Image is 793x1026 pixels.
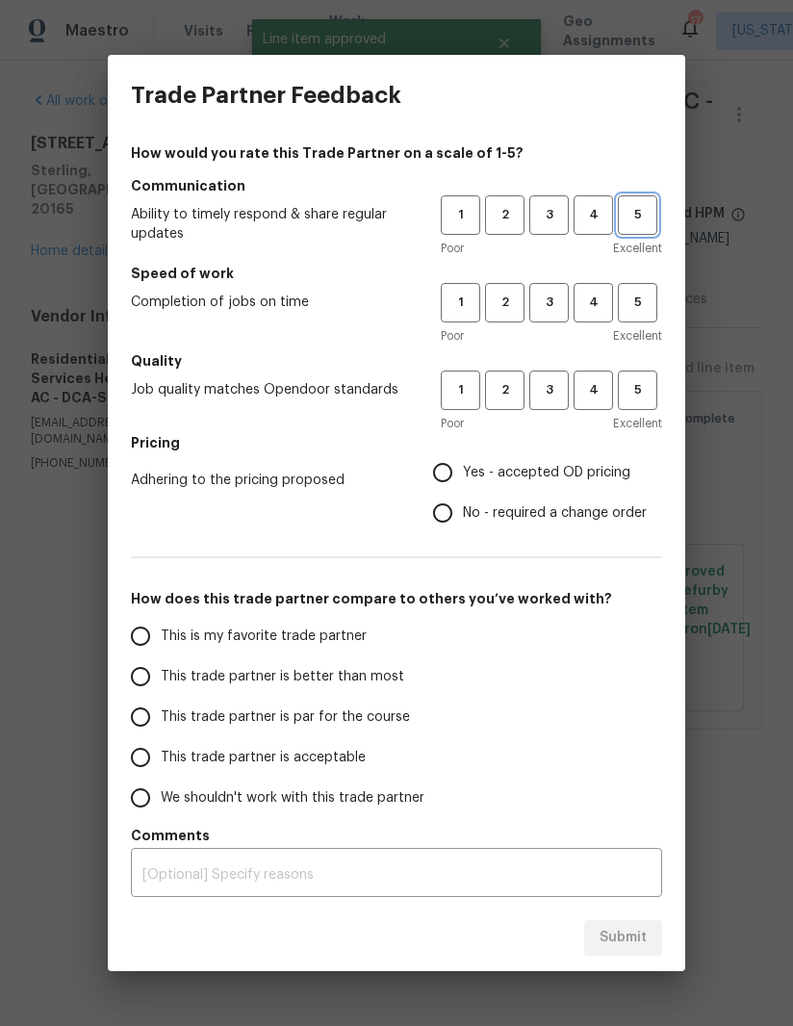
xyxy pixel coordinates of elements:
[463,503,647,524] span: No - required a change order
[618,283,657,322] button: 5
[576,292,611,314] span: 4
[161,707,410,728] span: This trade partner is par for the course
[131,380,410,399] span: Job quality matches Opendoor standards
[131,351,662,371] h5: Quality
[131,205,410,244] span: Ability to timely respond & share regular updates
[441,414,464,433] span: Poor
[531,204,567,226] span: 3
[131,616,662,818] div: How does this trade partner compare to others you’ve worked with?
[463,463,630,483] span: Yes - accepted OD pricing
[485,283,524,322] button: 2
[441,326,464,346] span: Poor
[574,283,613,322] button: 4
[131,82,401,109] h3: Trade Partner Feedback
[613,239,662,258] span: Excellent
[487,292,523,314] span: 2
[620,379,655,401] span: 5
[131,471,402,490] span: Adhering to the pricing proposed
[487,379,523,401] span: 2
[576,379,611,401] span: 4
[531,379,567,401] span: 3
[620,204,655,226] span: 5
[487,204,523,226] span: 2
[441,195,480,235] button: 1
[574,371,613,410] button: 4
[618,195,657,235] button: 5
[576,204,611,226] span: 4
[131,176,662,195] h5: Communication
[131,433,662,452] h5: Pricing
[161,788,424,808] span: We shouldn't work with this trade partner
[529,371,569,410] button: 3
[441,371,480,410] button: 1
[443,292,478,314] span: 1
[620,292,655,314] span: 5
[161,667,404,687] span: This trade partner is better than most
[131,826,662,845] h5: Comments
[531,292,567,314] span: 3
[441,239,464,258] span: Poor
[618,371,657,410] button: 5
[529,283,569,322] button: 3
[613,326,662,346] span: Excellent
[574,195,613,235] button: 4
[613,414,662,433] span: Excellent
[485,195,524,235] button: 2
[485,371,524,410] button: 2
[131,264,662,283] h5: Speed of work
[131,589,662,608] h5: How does this trade partner compare to others you’ve worked with?
[529,195,569,235] button: 3
[441,283,480,322] button: 1
[131,143,662,163] h4: How would you rate this Trade Partner on a scale of 1-5?
[433,452,662,533] div: Pricing
[161,627,367,647] span: This is my favorite trade partner
[443,204,478,226] span: 1
[131,293,410,312] span: Completion of jobs on time
[161,748,366,768] span: This trade partner is acceptable
[443,379,478,401] span: 1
